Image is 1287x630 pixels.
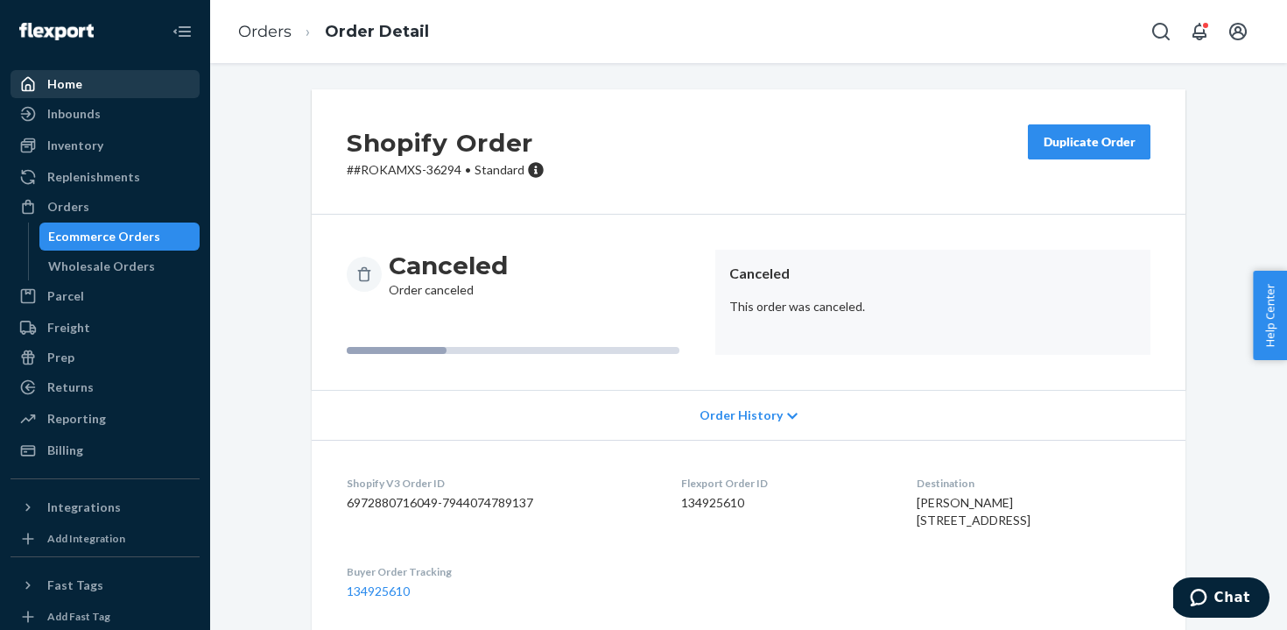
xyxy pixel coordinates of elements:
[47,105,101,123] div: Inbounds
[11,436,200,464] a: Billing
[11,528,200,549] a: Add Integration
[47,319,90,336] div: Freight
[224,6,443,58] ol: breadcrumbs
[681,476,888,491] dt: Flexport Order ID
[1182,14,1217,49] button: Open notifications
[47,287,84,305] div: Parcel
[1043,133,1136,151] div: Duplicate Order
[11,100,200,128] a: Inbounds
[11,405,200,433] a: Reporting
[238,22,292,41] a: Orders
[47,499,121,516] div: Integrations
[47,410,106,428] div: Reporting
[1028,124,1150,159] button: Duplicate Order
[48,228,160,245] div: Ecommerce Orders
[11,606,200,627] a: Add Fast Tag
[1253,271,1287,360] button: Help Center
[39,252,200,280] a: Wholesale Orders
[47,379,94,396] div: Returns
[700,407,783,424] span: Order History
[465,162,471,177] span: •
[347,494,653,512] dd: 6972880716049-7944074789137
[347,584,410,598] a: 134925610
[1220,14,1255,49] button: Open account menu
[48,258,155,275] div: Wholesale Orders
[729,298,1136,315] p: This order was canceled.
[47,442,83,459] div: Billing
[681,494,888,512] dd: 134925610
[1173,577,1269,621] iframe: Opens a widget where you can chat to one of our agents
[1143,14,1178,49] button: Open Search Box
[47,75,82,93] div: Home
[47,168,140,186] div: Replenishments
[11,193,200,221] a: Orders
[389,250,508,281] h3: Canceled
[11,571,200,599] button: Fast Tags
[11,314,200,342] a: Freight
[11,163,200,191] a: Replenishments
[47,198,89,216] div: Orders
[325,22,429,41] a: Order Detail
[47,577,103,594] div: Fast Tags
[165,14,200,49] button: Close Navigation
[11,493,200,521] button: Integrations
[389,250,508,299] div: Order canceled
[11,373,200,401] a: Returns
[917,495,1030,527] span: [PERSON_NAME] [STREET_ADDRESS]
[47,531,125,546] div: Add Integration
[47,609,110,624] div: Add Fast Tag
[39,223,200,251] a: Ecommerce Orders
[47,137,103,154] div: Inventory
[11,343,200,372] a: Prep
[47,349,74,366] div: Prep
[11,282,200,310] a: Parcel
[347,161,545,179] p: # #ROKAMXS-36294
[347,476,653,491] dt: Shopify V3 Order ID
[475,162,524,177] span: Standard
[347,564,653,579] dt: Buyer Order Tracking
[19,23,94,40] img: Flexport logo
[11,131,200,159] a: Inventory
[917,476,1150,491] dt: Destination
[347,124,545,161] h2: Shopify Order
[11,70,200,98] a: Home
[729,264,1136,284] header: Canceled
